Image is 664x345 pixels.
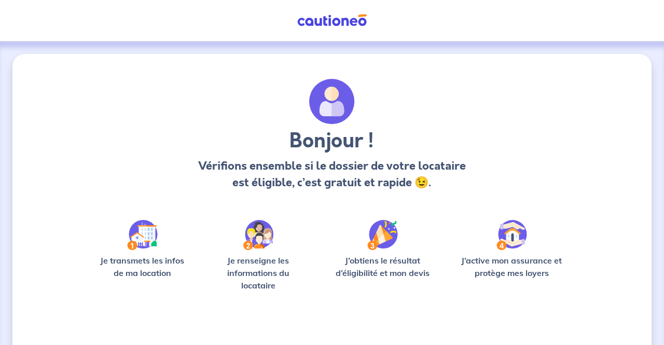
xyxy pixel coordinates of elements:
p: J’obtiens le résultat d’éligibilité et mon devis [327,254,438,279]
img: /static/c0a346edaed446bb123850d2d04ad552/Step-2.svg [243,220,273,250]
p: Je renseigne les informations du locataire [205,254,311,292]
p: J’active mon assurance et protège mes loyers [454,254,569,279]
img: /static/bfff1cf634d835d9112899e6a3df1a5d/Step-4.svg [496,220,527,250]
p: Vérifions ensemble si le dossier de votre locataire est éligible, c’est gratuit et rapide 😉. [195,158,468,191]
img: /static/f3e743aab9439237c3e2196e4328bba9/Step-3.svg [367,220,398,250]
h3: Bonjour ! [195,129,468,154]
p: Je transmets les infos de ma location [95,254,189,279]
img: archivate [309,79,355,125]
img: Cautioneo [293,14,371,27]
img: /static/90a569abe86eec82015bcaae536bd8e6/Step-1.svg [127,220,158,250]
